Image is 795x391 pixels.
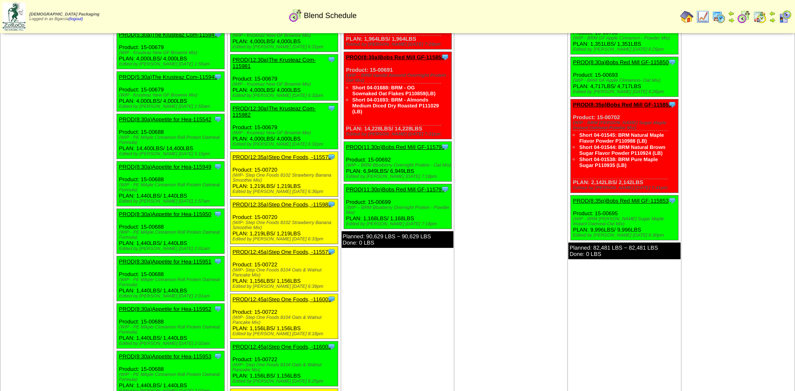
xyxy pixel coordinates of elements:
div: Product: 15-00688 PLAN: 1,440LBS / 1,440LBS [117,256,224,301]
img: calendarblend.gif [737,10,751,23]
img: calendarinout.gif [753,10,767,23]
a: PROD(8:30a)Appetite for Hea-115953 [119,353,211,360]
img: arrowleft.gif [769,10,776,17]
div: Edited by [PERSON_NAME] [DATE] 8:18pm [233,331,338,336]
img: Tooltip [668,100,676,109]
div: Product: 15-00679 PLAN: 4,000LBS / 4,000LBS [117,29,224,69]
img: arrowright.gif [769,17,776,23]
img: Tooltip [214,210,222,218]
div: Edited by [PERSON_NAME] [DATE] 1:55am [119,104,224,109]
div: Edited by [PERSON_NAME] [DATE] 7:41pm [573,185,678,190]
img: Tooltip [441,185,449,193]
a: PROD(8:30a)Appetite for Hea-115950 [119,211,211,217]
div: Product: 15-00720 PLAN: 1,219LBS / 1,219LBS [230,152,338,197]
img: Tooltip [327,248,336,256]
div: (WIP- Step One Foods 8102 Strawberry Banana Smoothie Mix) [233,220,338,230]
div: Edited by [PERSON_NAME] [DATE] 6:36pm [233,189,338,194]
a: PROD(8:30a)Appetite for Hea-115949 [119,164,211,170]
a: Short 04-01545: BRM Natural Maple Flavor Powder P110988 (LB) [579,132,664,144]
div: (WIP- Step One Foods 8102 Strawberry Banana Smoothie Mix) [233,173,338,183]
div: Product: 15-00722 PLAN: 1,156LBS / 1,156LBS [230,341,338,386]
div: (WIP - PE MAple Cinnamon Roll Protein Oatmeal Formula) [119,325,224,335]
img: home.gif [680,10,694,23]
a: PROD(8:30a)Bobs Red Mill GF-115850 [573,59,668,65]
img: Tooltip [327,104,336,112]
a: Short 04-01544: BRM Natural Brown Sugar Flavor Powder P110924 (LB) [579,144,665,156]
div: Edited by [PERSON_NAME] [DATE] 2:02am [119,341,224,346]
img: line_graph.gif [696,10,710,23]
div: (WIP – BRM Vanilla Almond Overnight Protein - Oat Mix) [346,73,451,83]
div: Edited by [PERSON_NAME] [DATE] 7:18pm [346,222,451,227]
img: Tooltip [214,305,222,313]
div: Product: 15-00688 PLAN: 1,440LBS / 1,440LBS [117,162,224,206]
div: Edited by [PERSON_NAME] [DATE] 6:25pm [573,47,678,52]
div: Edited by [PERSON_NAME] [DATE] 6:33pm [233,237,338,242]
div: (WIP - PE MAple Cinnamon Roll Protein Oatmeal Formula) [119,277,224,287]
div: Edited by [PERSON_NAME] [DATE] 6:32pm [233,93,338,98]
a: PROD(8:35p)Bobs Red Mill GF-115852 [573,102,672,108]
div: Edited by [PERSON_NAME] [DATE] 6:26pm [573,89,678,94]
div: (WIP – BRM Blueberry Overnight Protein - Powder Mix) [346,205,451,215]
div: (WIP - Krusteaz New GF Brownie Mix) [119,93,224,98]
div: Product: 15-00722 PLAN: 1,156LBS / 1,156LBS [230,247,338,292]
div: Edited by [PERSON_NAME] [DATE] 7:18pm [346,174,451,179]
div: Edited by [PERSON_NAME] [DATE] 6:31pm [233,44,338,50]
div: Product: 15-00720 PLAN: 1,219LBS / 1,219LBS [230,199,338,244]
div: (WIP - BRM GF Apple Cinnamon - Powder Mix) [573,36,678,41]
img: calendarprod.gif [712,10,725,23]
div: Product: 15-00693 PLAN: 4,717LBS / 4,717LBS [571,57,678,97]
a: PROD(8:30a)Appetite for Hea-115952 [119,306,211,312]
img: Tooltip [441,53,449,61]
div: (WIP – BRM Blueberry Overnight Protein - Oat Mix) [346,163,451,168]
div: (WIP - BRM [PERSON_NAME] Sugar Maple Instant Oatmeal-Powder Mix) [573,120,678,130]
div: (WIP - Krusteaz New GF Brownie Mix) [119,50,224,55]
div: (WIP - BRM GF Apple Cinnamon- Oat Mix) [573,78,678,83]
div: Product: 15-00692 PLAN: 6,949LBS / 6,949LBS [344,142,451,182]
div: Edited by [PERSON_NAME] [DATE] 8:25pm [233,379,338,384]
div: Product: 15-00679 PLAN: 4,000LBS / 4,000LBS [230,55,338,101]
img: Tooltip [214,162,222,171]
div: Edited by [PERSON_NAME] [DATE] 5:15pm [119,151,224,156]
div: (WIP- Step One Foods 8104 Oats & Walnut Pancake Mix) [233,362,338,373]
a: PROD(8:35p)Bobs Red Mill GF-115853 [573,198,668,204]
img: Tooltip [327,153,336,161]
div: (WIP - PE MAple Cinnamon Roll Protein Oatmeal Formula) [119,182,224,193]
img: Tooltip [441,143,449,151]
div: Planned: 82,481 LBS ~ 82,481 LBS Done: 0 LBS [568,242,681,259]
div: Product: 15-00691 PLAN: 14,228LBS / 14,228LBS [344,52,451,139]
a: PROD(11:30p)Bobs Red Mill GF-115790 [346,144,445,150]
div: Edited by [PERSON_NAME] [DATE] 6:39pm [233,284,338,289]
div: (WIP - PE MAple Cinnamon Roll Protein Oatmeal Formula) [119,230,224,240]
span: Blend Schedule [304,11,357,20]
img: arrowleft.gif [728,10,735,17]
img: Tooltip [327,55,336,64]
a: PROD(12:45a)Step One Foods, -116001 [233,296,331,302]
span: [DEMOGRAPHIC_DATA] Packaging [29,12,99,17]
a: PROD(12:30a)The Krusteaz Com-115981 [233,57,316,69]
div: Product: 15-00699 PLAN: 1,168LBS / 1,168LBS [344,184,451,229]
img: Tooltip [668,196,676,205]
div: Product: 15-00695 PLAN: 9,996LBS / 9,996LBS [571,195,678,240]
div: Edited by [PERSON_NAME] [DATE] 2:01am [119,246,224,251]
div: (WIP - BRM [PERSON_NAME] Sugar Maple Instant Oatmeal-Oat Mix) [573,216,678,227]
div: Edited by [PERSON_NAME] [DATE] 6:30pm [573,233,678,238]
a: PROD(12:30a)The Krusteaz Com-115982 [233,105,316,118]
a: (logout) [69,17,83,21]
div: Product: 15-00702 PLAN: 2,142LBS / 2,142LBS [571,99,678,193]
div: (WIP- Step One Foods 8104 Oats & Walnut Pancake Mix) [233,268,338,278]
a: PROD(8:30a)Appetite for Hea-115951 [119,258,211,265]
a: PROD(5:30a)The Krusteaz Com-115948 [119,74,218,80]
div: Product: 15-00679 PLAN: 4,000LBS / 4,000LBS [230,103,338,149]
img: Tooltip [327,200,336,209]
div: (WIP- Step One Foods 8104 Oats & Walnut Pancake Mix) [233,315,338,325]
img: Tooltip [214,352,222,360]
a: PROD(8:30a)Bobs Red Mill GF-115858 [346,54,445,60]
div: Product: 15-00688 PLAN: 14,400LBS / 14,400LBS [117,114,224,159]
img: Tooltip [327,295,336,303]
img: Tooltip [327,342,336,351]
img: arrowright.gif [728,17,735,23]
a: Short 04-01538: BRM Pure Maple Sugar P110935 (LB) [579,156,658,168]
div: Edited by [PERSON_NAME] [DATE] 2:01am [119,294,224,299]
div: (WIP - Krusteaz New GF Brownie Mix) [233,82,338,87]
img: Tooltip [668,58,676,66]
